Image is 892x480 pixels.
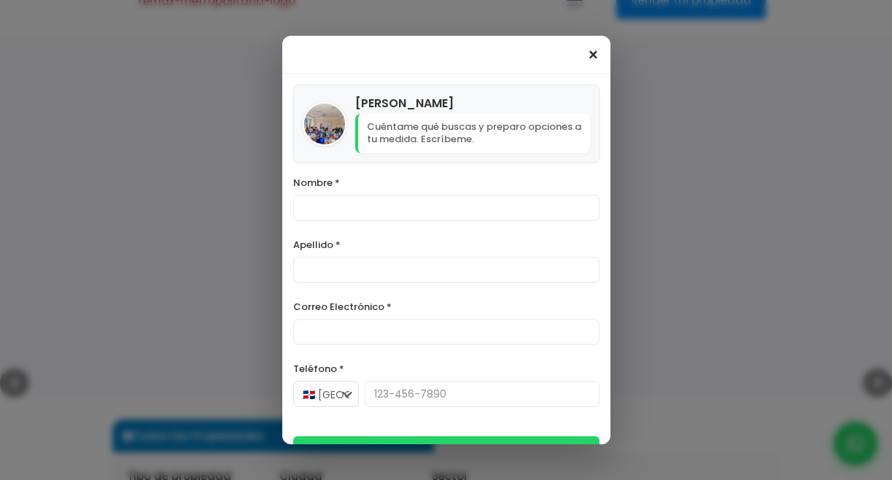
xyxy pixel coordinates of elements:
label: Apellido * [293,236,600,254]
span: × [587,47,600,64]
label: Nombre * [293,174,600,192]
label: Teléfono * [293,360,600,378]
label: Correo Electrónico * [293,298,600,316]
img: Adrian Reyes [304,104,345,144]
button: Iniciar Conversación [293,436,600,465]
input: 123-456-7890 [365,381,600,407]
p: Cuéntame qué buscas y preparo opciones a tu medida. Escríbeme. [355,114,590,153]
h4: [PERSON_NAME] [355,94,590,112]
